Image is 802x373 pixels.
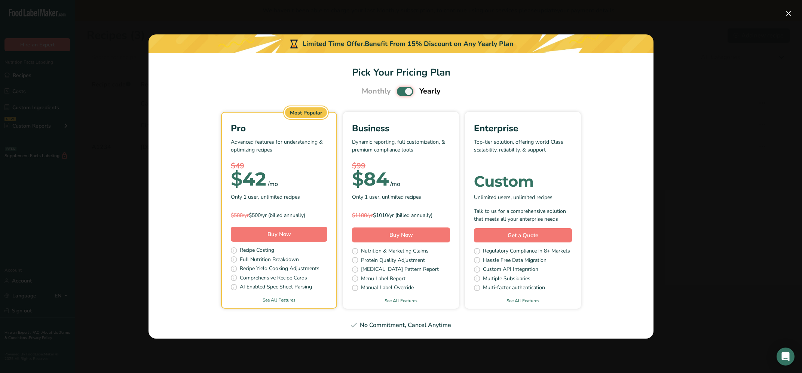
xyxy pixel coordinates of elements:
span: Yearly [419,86,441,97]
span: Buy Now [389,231,413,239]
div: /mo [268,180,278,189]
span: Recipe Costing [240,246,274,256]
span: $ [231,168,242,190]
div: Benefit From 15% Discount on Any Yearly Plan [365,39,514,49]
span: Hassle Free Data Migration [483,256,547,266]
span: AI Enabled Spec Sheet Parsing [240,283,312,292]
div: No Commitment, Cancel Anytime [157,321,645,330]
div: Most Popular [285,107,327,118]
span: Nutrition & Marketing Claims [361,247,429,256]
div: Limited Time Offer. [149,34,653,53]
div: Talk to us for a comprehensive solution that meets all your enterprise needs [474,207,572,223]
a: See All Features [465,297,581,304]
span: Manual Label Override [361,284,414,293]
span: Recipe Yield Cooking Adjustments [240,265,319,274]
span: Regulatory Compliance in 8+ Markets [483,247,570,256]
button: Buy Now [352,227,450,242]
span: $ [352,168,364,190]
span: $1188/yr [352,212,373,219]
div: 84 [352,172,389,187]
span: Full Nutrition Breakdown [240,256,299,265]
span: Multi-factor authentication [483,284,545,293]
span: Buy Now [267,230,291,238]
div: $1010/yr (billed annually) [352,211,450,219]
div: $49 [231,160,327,172]
a: See All Features [343,297,459,304]
div: /mo [390,180,400,189]
div: Pro [231,122,327,135]
div: $99 [352,160,450,172]
span: Menu Label Report [361,275,405,284]
span: Comprehensive Recipe Cards [240,274,307,283]
p: Top-tier solution, offering world Class scalability, reliability, & support [474,138,572,160]
span: [MEDICAL_DATA] Pattern Report [361,265,439,275]
div: Business [352,122,450,135]
span: Unlimited users, unlimited recipes [474,193,552,201]
span: Only 1 user, unlimited recipes [352,193,421,201]
p: Dynamic reporting, full customization, & premium compliance tools [352,138,450,160]
p: Advanced features for understanding & optimizing recipes [231,138,327,160]
a: See All Features [222,297,336,303]
div: Enterprise [474,122,572,135]
span: Monthly [362,86,391,97]
span: Only 1 user, unlimited recipes [231,193,300,201]
span: $588/yr [231,212,249,219]
a: Get a Quote [474,228,572,243]
h1: Pick Your Pricing Plan [157,65,645,80]
span: Custom API Integration [483,265,538,275]
span: Multiple Subsidaries [483,275,530,284]
div: 42 [231,172,266,187]
div: $500/yr (billed annually) [231,211,327,219]
span: Get a Quote [508,231,538,240]
div: Open Intercom Messenger [777,348,795,366]
span: Protein Quality Adjustment [361,256,425,266]
button: Buy Now [231,227,327,242]
div: Custom [474,174,572,189]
